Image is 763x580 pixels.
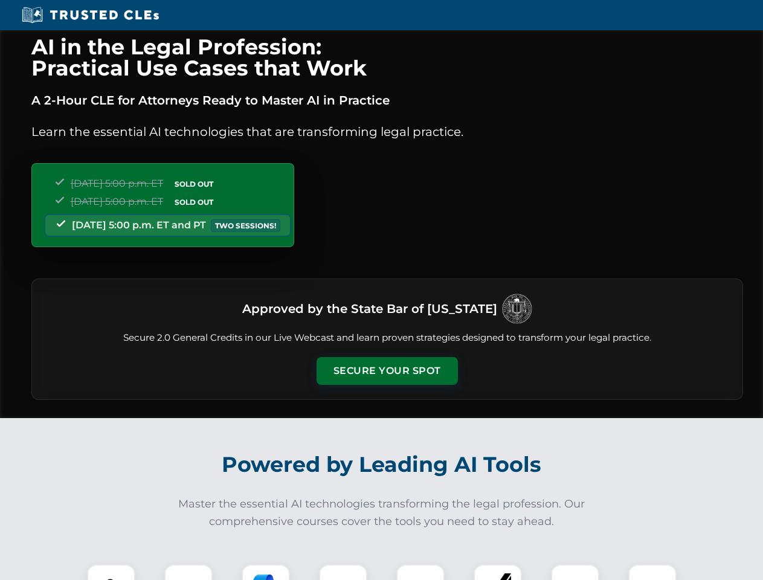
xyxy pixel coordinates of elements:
span: SOLD OUT [170,178,217,190]
span: SOLD OUT [170,196,217,208]
p: Learn the essential AI technologies that are transforming legal practice. [31,122,743,141]
p: Master the essential AI technologies transforming the legal profession. Our comprehensive courses... [170,495,593,530]
h3: Approved by the State Bar of [US_STATE] [242,298,497,320]
h2: Powered by Leading AI Tools [47,443,716,486]
img: Trusted CLEs [18,6,163,24]
img: Logo [502,294,532,324]
button: Secure Your Spot [317,357,458,385]
p: A 2-Hour CLE for Attorneys Ready to Master AI in Practice [31,91,743,110]
p: Secure 2.0 General Credits in our Live Webcast and learn proven strategies designed to transform ... [47,331,728,345]
span: [DATE] 5:00 p.m. ET [71,178,163,189]
span: [DATE] 5:00 p.m. ET [71,196,163,207]
h1: AI in the Legal Profession: Practical Use Cases that Work [31,36,743,79]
